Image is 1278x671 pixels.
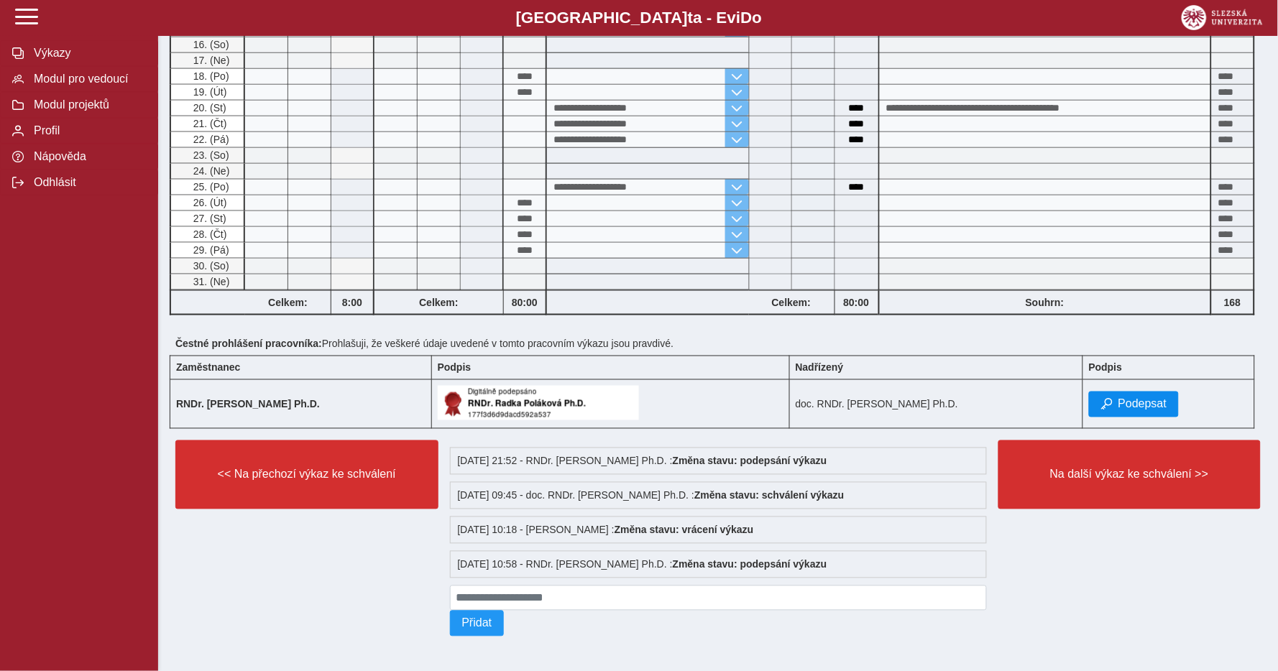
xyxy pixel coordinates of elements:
[835,297,878,308] b: 80:00
[1212,297,1254,308] b: 168
[796,362,844,374] b: Nadřízený
[190,228,227,240] span: 28. (Čt)
[450,611,505,637] button: Přidat
[190,70,229,82] span: 18. (Po)
[188,468,426,481] span: << Na přechozí výkaz ke schválení
[615,524,754,536] b: Změna stavu: vrácení výkazu
[504,297,546,308] b: 80:00
[450,482,987,509] div: [DATE] 09:45 - doc. RNDr. [PERSON_NAME] Ph.D. :
[190,213,226,224] span: 27. (St)
[190,118,227,129] span: 21. (Čt)
[190,39,229,50] span: 16. (So)
[450,517,987,544] div: [DATE] 10:18 - [PERSON_NAME] :
[43,9,1235,27] b: [GEOGRAPHIC_DATA] a - Evi
[190,197,227,208] span: 26. (Út)
[190,276,230,287] span: 31. (Ne)
[462,617,492,630] span: Přidat
[374,297,503,308] b: Celkem:
[450,551,987,578] div: [DATE] 10:58 - RNDr. [PERSON_NAME] Ph.D. :
[688,9,693,27] span: t
[1118,398,1167,411] span: Podepsat
[190,181,229,193] span: 25. (Po)
[740,9,752,27] span: D
[175,440,438,509] button: << Na přechozí výkaz ke schválení
[438,386,639,420] img: Digitálně podepsáno uživatelem
[673,455,827,467] b: Změna stavu: podepsání výkazu
[998,440,1261,509] button: Na další výkaz ke schválení >>
[29,47,146,60] span: Výkazy
[176,399,320,410] b: RNDr. [PERSON_NAME] Ph.D.
[190,149,229,161] span: 23. (So)
[450,448,987,475] div: [DATE] 21:52 - RNDr. [PERSON_NAME] Ph.D. :
[29,124,146,137] span: Profil
[170,333,1266,356] div: Prohlašuji, že veškeré údaje uvedené v tomto pracovním výkazu jsou pravdivé.
[190,134,229,145] span: 22. (Pá)
[1011,468,1249,481] span: Na další výkaz ke schválení >>
[749,297,835,308] b: Celkem:
[175,338,322,350] b: Čestné prohlášení pracovníka:
[331,297,373,308] b: 8:00
[789,380,1082,429] td: doc. RNDr. [PERSON_NAME] Ph.D.
[1089,362,1123,374] b: Podpis
[29,98,146,111] span: Modul projektů
[1182,5,1263,30] img: logo_web_su.png
[190,55,230,66] span: 17. (Ne)
[190,244,229,256] span: 29. (Pá)
[694,490,845,501] b: Změna stavu: schválení výkazu
[29,150,146,163] span: Nápověda
[176,362,240,374] b: Zaměstnanec
[1089,392,1180,417] button: Podepsat
[753,9,763,27] span: o
[29,176,146,189] span: Odhlásit
[190,165,230,177] span: 24. (Ne)
[1026,297,1065,308] b: Souhrn:
[673,559,827,570] b: Změna stavu: podepsání výkazu
[29,73,146,85] span: Modul pro vedoucí
[190,102,226,114] span: 20. (St)
[245,297,331,308] b: Celkem:
[438,362,472,374] b: Podpis
[190,86,227,98] span: 19. (Út)
[190,260,229,272] span: 30. (So)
